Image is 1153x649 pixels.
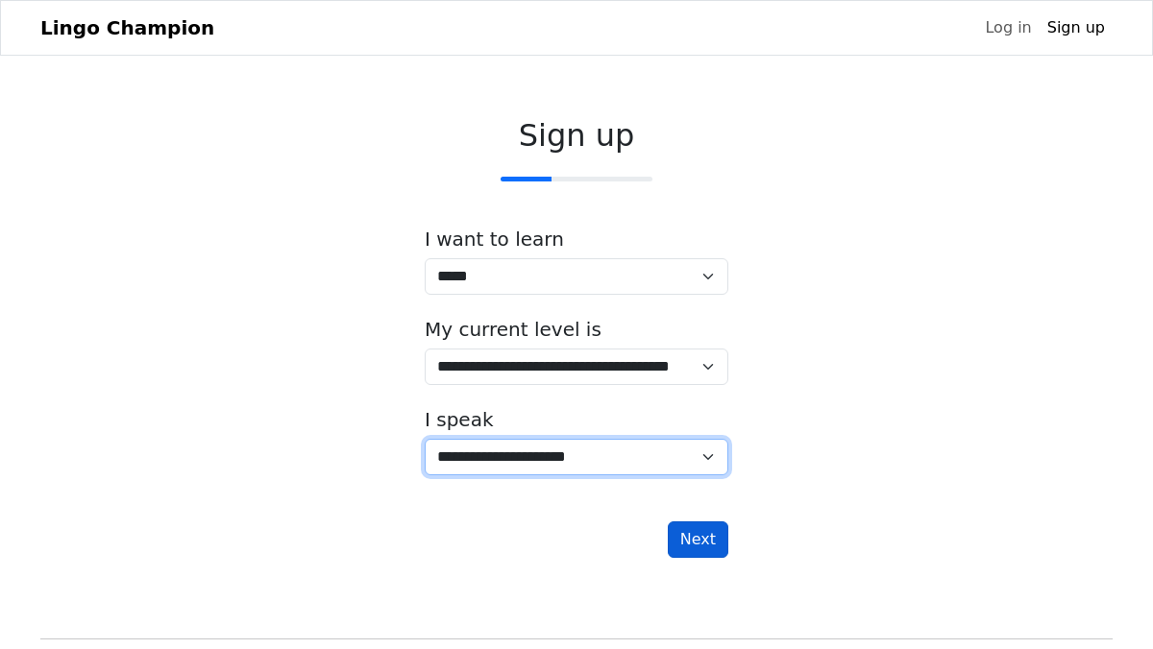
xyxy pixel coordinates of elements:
[1040,9,1113,47] a: Sign up
[40,9,214,47] a: Lingo Champion
[977,9,1039,47] a: Log in
[668,521,728,558] button: Next
[425,117,728,154] h2: Sign up
[425,228,564,251] label: I want to learn
[425,408,494,431] label: I speak
[425,318,601,341] label: My current level is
